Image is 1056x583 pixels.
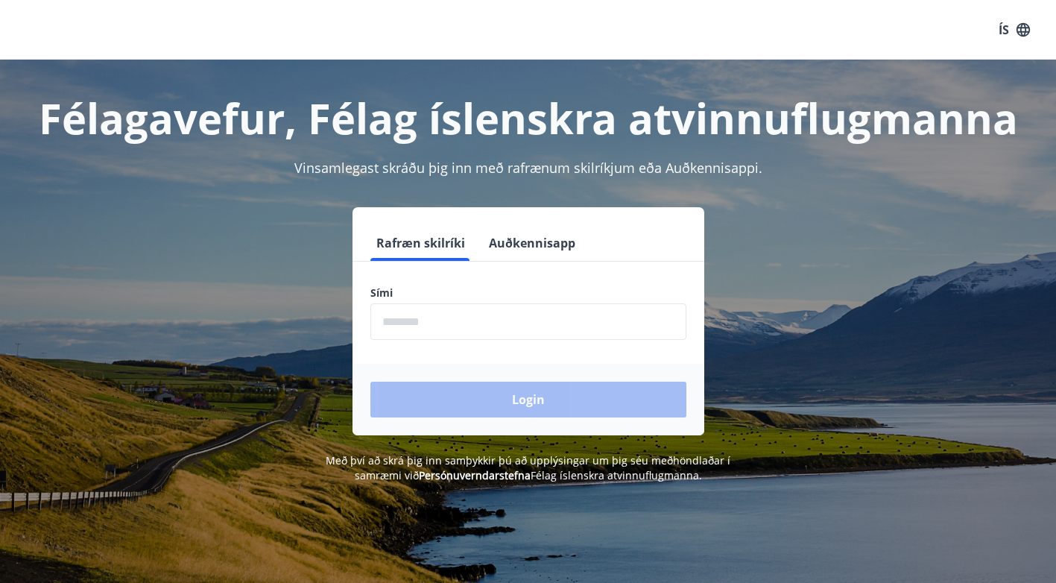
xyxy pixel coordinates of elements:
[483,225,581,261] button: Auðkennisapp
[294,159,762,177] span: Vinsamlegast skráðu þig inn með rafrænum skilríkjum eða Auðkennisappi.
[370,286,686,300] label: Sími
[990,16,1038,43] button: ÍS
[326,453,730,482] span: Með því að skrá þig inn samþykkir þú að upplýsingar um þig séu meðhöndlaðar í samræmi við Félag í...
[18,89,1038,146] h1: Félagavefur, Félag íslenskra atvinnuflugmanna
[419,468,531,482] a: Persónuverndarstefna
[370,225,471,261] button: Rafræn skilríki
